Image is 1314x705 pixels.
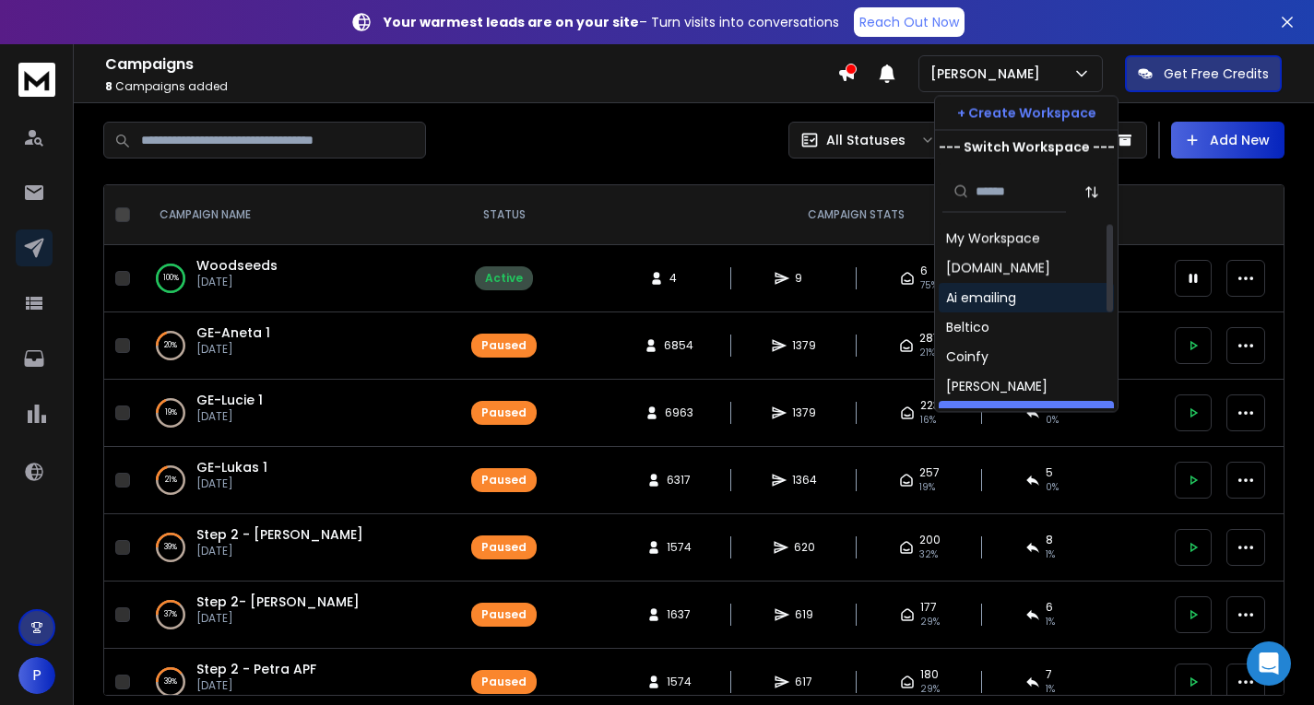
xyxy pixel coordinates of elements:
[946,259,1050,277] div: [DOMAIN_NAME]
[137,185,460,245] th: CAMPAIGN NAME
[137,514,460,582] td: 39%Step 2 - [PERSON_NAME][DATE]
[920,600,937,615] span: 177
[196,391,263,409] a: GE-Lucie 1
[667,473,691,488] span: 6317
[946,406,1048,425] div: [PERSON_NAME]
[919,480,935,495] span: 19 %
[1164,65,1269,83] p: Get Free Credits
[196,323,270,342] a: GE-Aneta 1
[1046,465,1053,480] span: 5
[105,79,837,94] p: Campaigns added
[946,229,1040,248] div: My Workspace
[919,346,935,360] span: 21 %
[920,615,940,629] span: 29 %
[481,338,527,353] div: Paused
[795,271,813,286] span: 9
[137,312,460,380] td: 20%GE-Aneta 1[DATE]
[137,380,460,447] td: 19%GE-Lucie 1[DATE]
[1046,547,1055,562] span: 1 %
[137,447,460,514] td: 21%GE-Lukas 1[DATE]
[196,476,267,491] p: [DATE]
[164,673,177,691] p: 39 %
[665,405,693,420] span: 6963
[664,338,693,353] span: 6854
[669,271,688,286] span: 4
[919,533,941,547] span: 200
[667,607,691,622] span: 1637
[946,288,1016,307] div: Ai emailing
[939,138,1115,157] p: --- Switch Workspace ---
[196,525,363,544] a: Step 2 - [PERSON_NAME]
[481,607,527,622] div: Paused
[137,245,460,312] td: 100%Woodseeds[DATE]
[481,473,527,488] div: Paused
[481,675,527,689] div: Paused
[792,405,816,420] span: 1379
[1171,122,1284,159] button: Add New
[795,607,813,622] span: 619
[196,458,267,476] a: GE-Lukas 1
[919,331,940,346] span: 287
[165,404,177,422] p: 19 %
[1046,615,1055,629] span: 1 %
[196,593,360,611] a: Step 2- [PERSON_NAME]
[196,660,316,678] a: Step 2 - Petra APF
[920,264,928,278] span: 6
[920,398,940,413] span: 223
[946,347,988,366] div: Coinfy
[920,278,938,293] span: 75 %
[667,540,692,555] span: 1574
[548,185,1164,245] th: CAMPAIGN STATS
[485,271,523,286] div: Active
[919,547,938,562] span: 32 %
[105,53,837,76] h1: Campaigns
[1046,600,1053,615] span: 6
[384,13,839,31] p: – Turn visits into conversations
[792,473,817,488] span: 1364
[164,538,177,557] p: 39 %
[1125,55,1282,92] button: Get Free Credits
[1046,667,1052,682] span: 7
[854,7,965,37] a: Reach Out Now
[460,185,548,245] th: STATUS
[920,682,940,697] span: 29 %
[384,13,639,31] strong: Your warmest leads are on your site
[481,405,527,420] div: Paused
[196,611,360,626] p: [DATE]
[1073,173,1110,210] button: Sort by Sort A-Z
[196,342,270,357] p: [DATE]
[18,657,55,694] button: P
[920,413,936,428] span: 16 %
[946,377,1048,395] div: [PERSON_NAME]
[481,540,527,555] div: Paused
[794,540,815,555] span: 620
[859,13,959,31] p: Reach Out Now
[164,605,177,624] p: 37 %
[164,336,177,355] p: 20 %
[165,471,177,489] p: 21 %
[1046,682,1055,697] span: 1 %
[792,338,816,353] span: 1379
[196,275,278,289] p: [DATE]
[957,104,1096,123] p: + Create Workspace
[667,675,692,689] span: 1574
[196,409,263,424] p: [DATE]
[196,678,316,693] p: [DATE]
[105,78,112,94] span: 8
[826,131,906,149] p: All Statuses
[919,465,940,480] span: 257
[163,269,179,288] p: 100 %
[1046,413,1059,428] span: 0 %
[946,318,989,336] div: Beltico
[1247,641,1291,686] div: Open Intercom Messenger
[18,63,55,97] img: logo
[196,256,278,275] span: Woodseeds
[1046,480,1059,495] span: 0 %
[1046,533,1053,547] span: 8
